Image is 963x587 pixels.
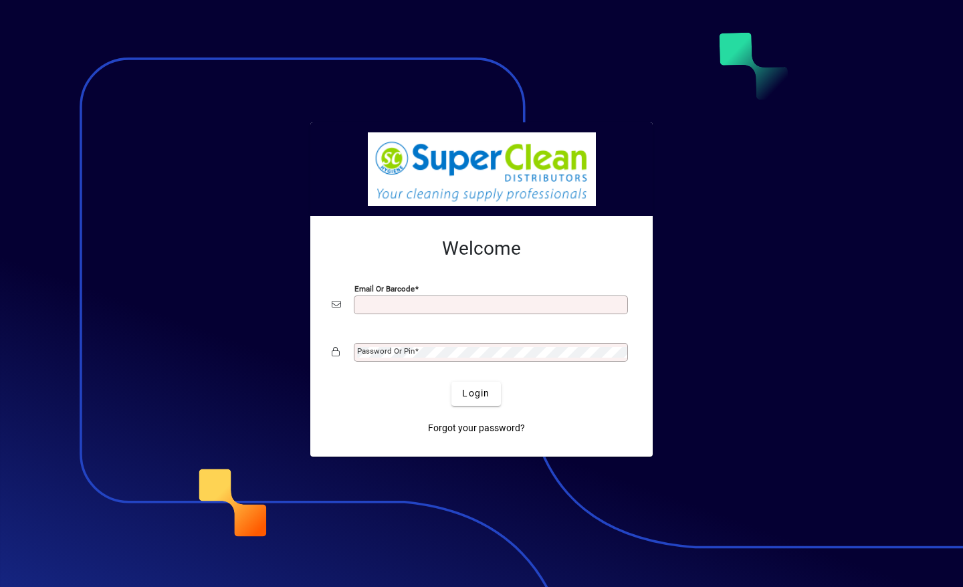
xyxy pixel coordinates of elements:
mat-label: Email or Barcode [354,283,415,293]
span: Login [462,386,490,400]
h2: Welcome [332,237,631,260]
a: Forgot your password? [423,417,530,441]
button: Login [451,382,500,406]
span: Forgot your password? [428,421,525,435]
mat-label: Password or Pin [357,346,415,356]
